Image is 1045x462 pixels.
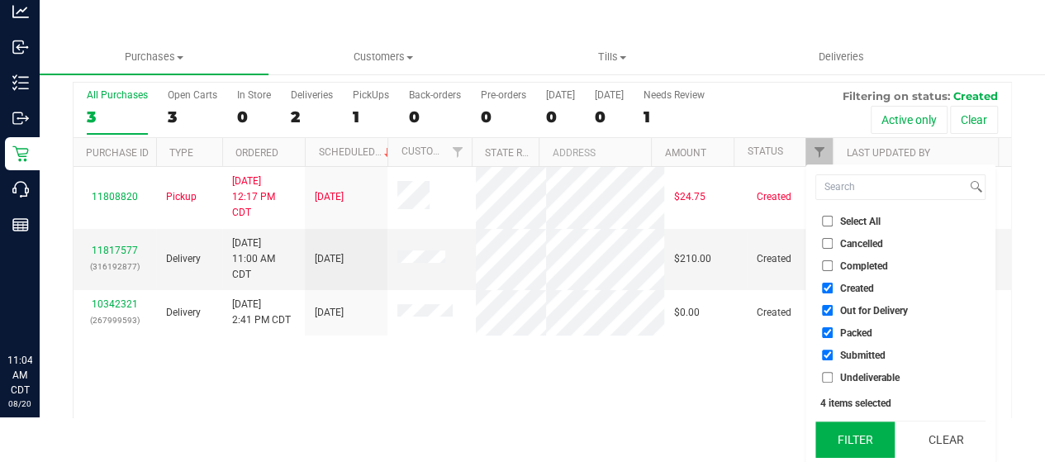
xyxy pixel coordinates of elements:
div: [DATE] [546,89,575,101]
span: Submitted [840,350,886,360]
div: Pre-orders [481,89,526,101]
a: Deliveries [727,40,956,74]
inline-svg: Outbound [12,110,29,126]
div: Deliveries [291,89,333,101]
div: 1 [353,107,389,126]
a: Tills [497,40,726,74]
span: Select All [840,217,881,226]
p: 08/20 [7,398,32,410]
span: Tills [498,50,725,64]
th: Address [539,138,651,167]
span: Delivery [166,305,201,321]
span: Created [953,89,998,102]
div: 0 [409,107,461,126]
span: Created [840,283,874,293]
a: Filter [444,138,472,166]
span: Customers [269,50,496,64]
div: [DATE] [595,89,624,101]
span: Delivery [166,251,201,267]
a: Ordered [235,147,278,159]
span: Purchases [40,50,268,64]
span: Cancelled [840,239,883,249]
a: Status [747,145,782,157]
input: Submitted [822,350,833,360]
a: Filter [805,138,833,166]
span: [DATE] 11:00 AM CDT [232,236,295,283]
span: Completed [840,261,888,271]
input: Search [816,175,966,199]
a: Purchase ID [86,147,149,159]
inline-svg: Retail [12,145,29,162]
span: Filtering on status: [843,89,950,102]
inline-svg: Inventory [12,74,29,91]
span: [DATE] [315,251,344,267]
a: Scheduled [318,146,393,158]
span: [DATE] 2:41 PM CDT [232,297,291,328]
a: 11808820 [92,191,138,202]
span: Pickup [166,189,197,205]
a: Amount [664,147,705,159]
input: Select All [822,216,833,226]
div: Open Carts [168,89,217,101]
a: Last Updated By [846,147,929,159]
button: Active only [871,106,948,134]
div: 0 [237,107,271,126]
a: Type [169,147,193,159]
input: Undeliverable [822,372,833,383]
span: [DATE] [315,189,344,205]
input: Packed [822,327,833,338]
span: $0.00 [674,305,700,321]
inline-svg: Call Center [12,181,29,198]
div: Needs Review [644,89,705,101]
input: Out for Delivery [822,305,833,316]
a: 11817577 [92,245,138,256]
a: Customer [401,145,452,157]
button: Clear [950,106,998,134]
div: 0 [595,107,624,126]
a: Customers [268,40,497,74]
button: Filter [815,422,895,458]
div: 3 [168,107,217,126]
span: Deliveries [796,50,886,64]
p: 11:04 AM CDT [7,353,32,398]
div: All Purchases [87,89,148,101]
div: 3 [87,107,148,126]
span: [DATE] 12:17 PM CDT [232,174,295,221]
span: Created [757,251,791,267]
span: Packed [840,328,872,338]
span: Created [757,305,791,321]
span: [DATE] [315,305,344,321]
button: Clear [906,422,986,458]
div: PickUps [353,89,389,101]
div: 1 [644,107,705,126]
p: (316192877) [83,259,146,274]
inline-svg: Reports [12,217,29,233]
a: Purchases [40,40,268,74]
span: $210.00 [674,251,711,267]
p: (267999593) [83,312,146,328]
div: 2 [291,107,333,126]
inline-svg: Analytics [12,3,29,20]
inline-svg: Inbound [12,39,29,55]
div: 4 items selected [820,398,981,409]
span: Undeliverable [840,373,900,383]
div: Back-orders [409,89,461,101]
input: Completed [822,260,833,271]
a: State Registry ID [485,147,572,159]
span: $24.75 [674,189,705,205]
div: In Store [237,89,271,101]
div: 0 [546,107,575,126]
span: Out for Delivery [840,306,908,316]
input: Created [822,283,833,293]
a: 10342321 [92,298,138,310]
input: Cancelled [822,238,833,249]
div: 0 [481,107,526,126]
span: Created [757,189,791,205]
